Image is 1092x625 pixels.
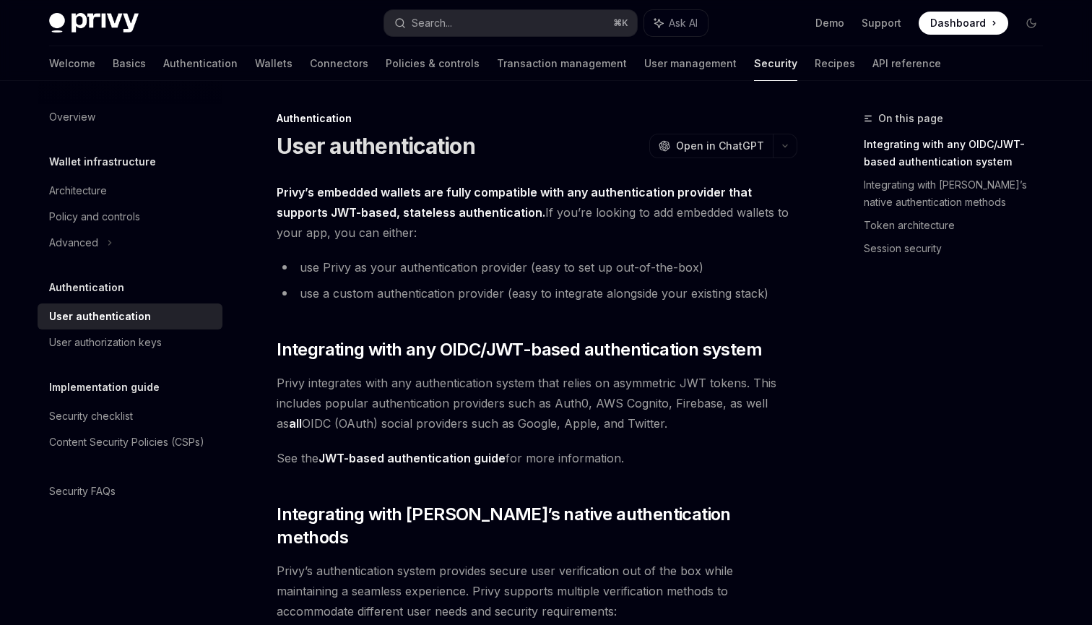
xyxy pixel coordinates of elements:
[919,12,1008,35] a: Dashboard
[49,234,98,251] div: Advanced
[49,308,151,325] div: User authentication
[930,16,986,30] span: Dashboard
[277,338,762,361] span: Integrating with any OIDC/JWT-based authentication system
[49,182,107,199] div: Architecture
[49,279,124,296] h5: Authentication
[49,153,156,171] h5: Wallet infrastructure
[163,46,238,81] a: Authentication
[289,416,302,431] strong: all
[49,46,95,81] a: Welcome
[277,283,797,303] li: use a custom authentication provider (easy to integrate alongside your existing stack)
[277,448,797,468] span: See the for more information.
[384,10,637,36] button: Search...⌘K
[255,46,292,81] a: Wallets
[878,110,943,127] span: On this page
[49,208,140,225] div: Policy and controls
[277,111,797,126] div: Authentication
[38,429,222,455] a: Content Security Policies (CSPs)
[864,214,1054,237] a: Token architecture
[613,17,628,29] span: ⌘ K
[49,379,160,396] h5: Implementation guide
[113,46,146,81] a: Basics
[277,133,475,159] h1: User authentication
[318,451,506,466] a: JWT-based authentication guide
[862,16,901,30] a: Support
[38,104,222,130] a: Overview
[49,13,139,33] img: dark logo
[497,46,627,81] a: Transaction management
[49,434,204,451] div: Content Security Policies (CSPs)
[386,46,480,81] a: Policies & controls
[864,237,1054,260] a: Session security
[412,14,452,32] div: Search...
[38,329,222,355] a: User authorization keys
[1020,12,1043,35] button: Toggle dark mode
[49,334,162,351] div: User authorization keys
[277,185,752,220] strong: Privy’s embedded wallets are fully compatible with any authentication provider that supports JWT-...
[310,46,368,81] a: Connectors
[38,403,222,429] a: Security checklist
[277,182,797,243] span: If you’re looking to add embedded wallets to your app, you can either:
[872,46,941,81] a: API reference
[38,204,222,230] a: Policy and controls
[669,16,698,30] span: Ask AI
[644,46,737,81] a: User management
[644,10,708,36] button: Ask AI
[49,408,133,425] div: Security checklist
[815,16,844,30] a: Demo
[754,46,797,81] a: Security
[38,178,222,204] a: Architecture
[277,257,797,277] li: use Privy as your authentication provider (easy to set up out-of-the-box)
[277,373,797,434] span: Privy integrates with any authentication system that relies on asymmetric JWT tokens. This includ...
[49,483,116,500] div: Security FAQs
[38,303,222,329] a: User authentication
[38,478,222,504] a: Security FAQs
[864,173,1054,214] a: Integrating with [PERSON_NAME]’s native authentication methods
[49,108,95,126] div: Overview
[676,139,764,153] span: Open in ChatGPT
[864,133,1054,173] a: Integrating with any OIDC/JWT-based authentication system
[815,46,855,81] a: Recipes
[649,134,773,158] button: Open in ChatGPT
[277,503,797,549] span: Integrating with [PERSON_NAME]’s native authentication methods
[277,561,797,621] span: Privy’s authentication system provides secure user verification out of the box while maintaining ...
